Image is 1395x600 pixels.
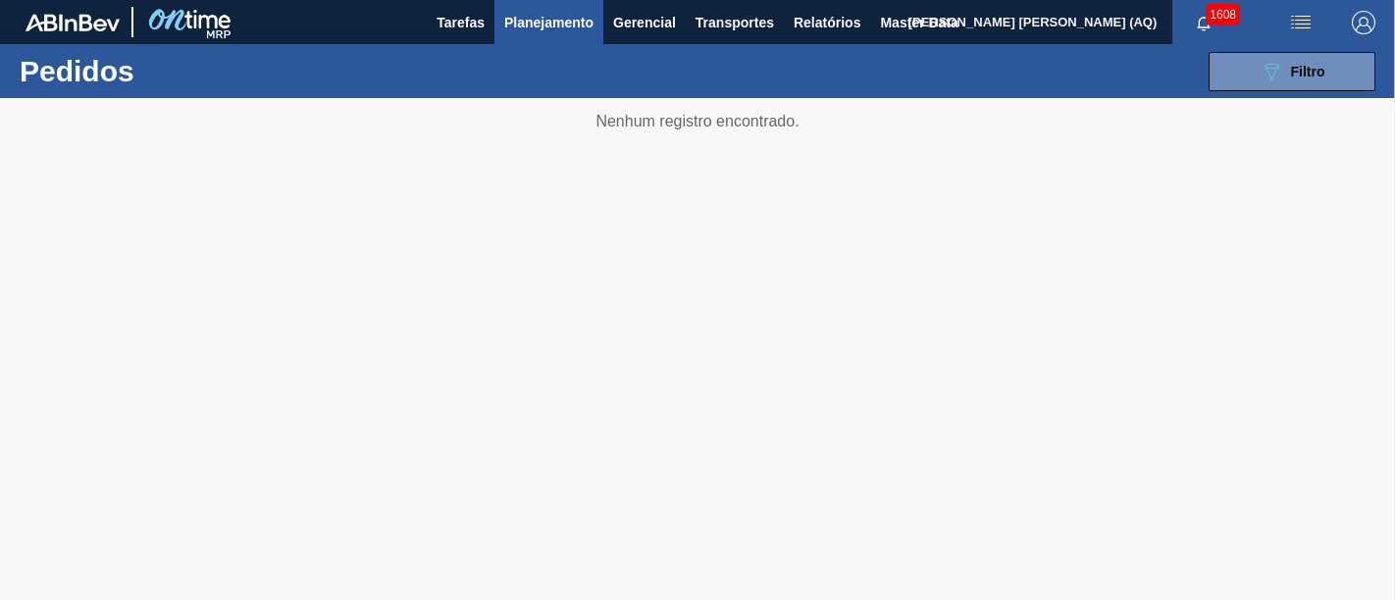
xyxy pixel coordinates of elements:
[1291,64,1325,79] span: Filtro
[1289,11,1313,34] img: userActions
[880,11,957,34] span: Master Data
[1352,11,1375,34] img: Logout
[20,60,297,82] h1: Pedidos
[504,11,594,34] span: Planejamento
[1209,52,1375,91] button: Filtro
[437,11,485,34] span: Tarefas
[26,14,120,31] img: TNhmsLtSVTkK8tSr43FrP2fwEKptu5GPRR3wAAAABJRU5ErkJggg==
[1206,4,1240,25] span: 1608
[613,11,676,34] span: Gerencial
[696,11,774,34] span: Transportes
[794,11,860,34] span: Relatórios
[1172,9,1235,36] button: Notificações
